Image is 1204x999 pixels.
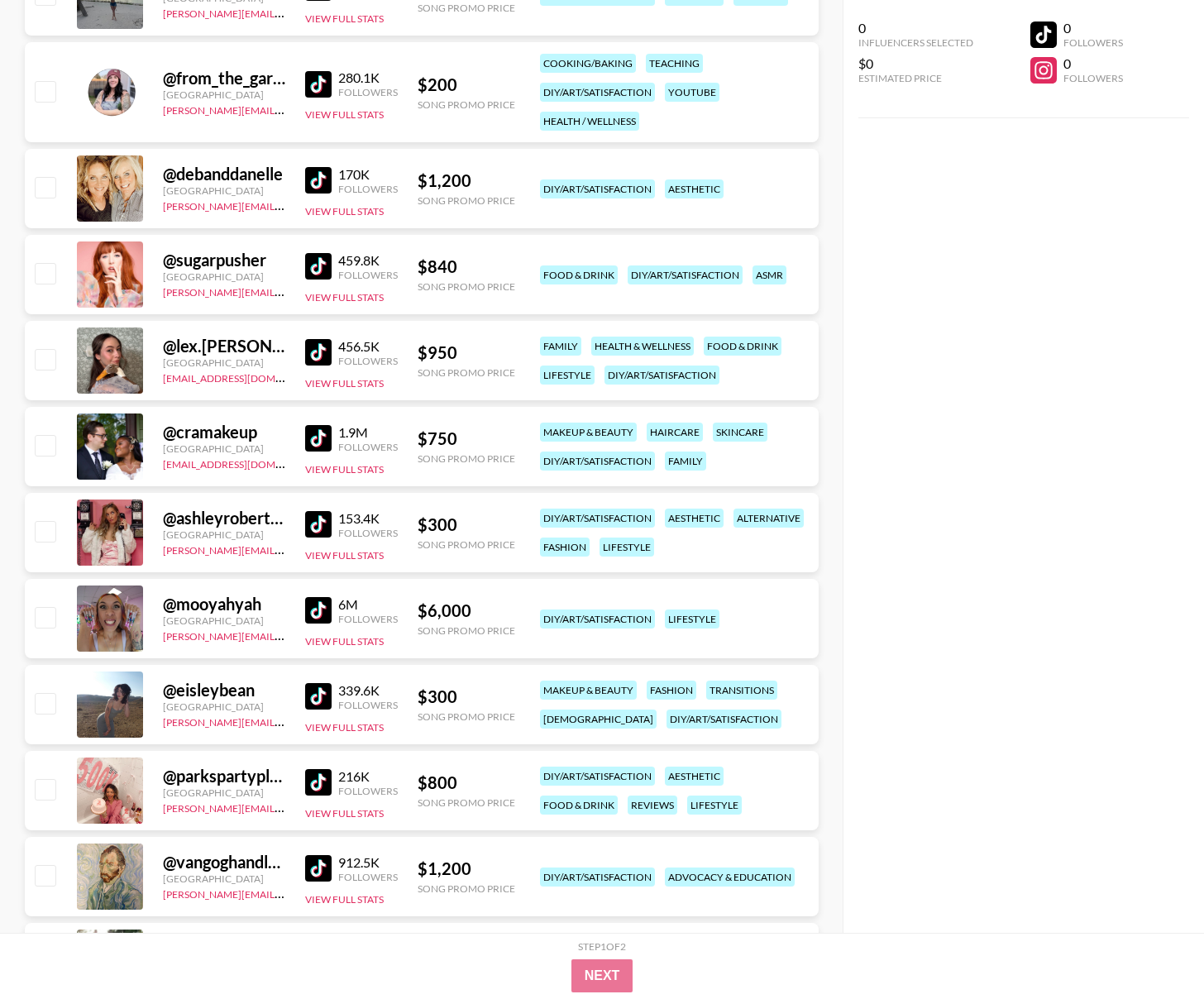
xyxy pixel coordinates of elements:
a: [EMAIL_ADDRESS][DOMAIN_NAME] [163,369,329,385]
div: @ eisleybean [163,680,285,700]
button: View Full Stats [305,463,384,476]
button: View Full Stats [305,721,384,734]
div: Song Promo Price [418,194,515,207]
div: $ 800 [418,772,515,793]
img: TikTok [305,597,332,624]
div: health / wellness [540,112,639,131]
div: [GEOGRAPHIC_DATA] [163,700,285,713]
div: 170K [338,166,398,183]
div: [GEOGRAPHIC_DATA] [163,872,285,885]
div: diy/art/satisfaction [540,83,655,102]
div: @ cramakeup [163,422,285,442]
div: Followers [338,355,398,367]
div: haircare [647,423,703,442]
div: diy/art/satisfaction [604,366,719,385]
div: @ mooyahyah [163,594,285,614]
div: Followers [338,183,398,195]
button: View Full Stats [305,205,384,217]
div: @ lex.[PERSON_NAME] [163,336,285,356]
div: lifestyle [687,796,742,815]
a: [PERSON_NAME][EMAIL_ADDRESS][DOMAIN_NAME] [163,627,408,643]
div: fashion [540,538,590,557]
div: 0 [1063,20,1123,36]
div: [GEOGRAPHIC_DATA] [163,614,285,627]
div: 456.5K [338,338,398,355]
div: 0 [1063,55,1123,72]
a: [PERSON_NAME][EMAIL_ADDRESS][DOMAIN_NAME] [163,713,408,729]
a: [PERSON_NAME][EMAIL_ADDRESS][PERSON_NAME][DOMAIN_NAME] [163,101,486,117]
div: Influencers Selected [858,36,973,49]
img: TikTok [305,253,332,280]
div: [GEOGRAPHIC_DATA] [163,356,285,369]
div: @ parkspartyplanning [163,766,285,786]
div: aesthetic [665,509,724,528]
div: 6M [338,596,398,613]
a: [PERSON_NAME][EMAIL_ADDRESS][DOMAIN_NAME] [163,197,408,213]
a: [PERSON_NAME][EMAIL_ADDRESS][DOMAIN_NAME] [163,541,408,557]
div: Followers [338,86,398,98]
button: Next [571,959,633,992]
div: reviews [628,796,677,815]
div: Song Promo Price [418,882,515,895]
div: food & drink [704,337,781,356]
div: Song Promo Price [418,538,515,551]
div: food & drink [540,265,618,284]
div: Followers [338,613,398,625]
div: Followers [338,269,398,281]
div: 1.9M [338,424,398,441]
div: Song Promo Price [418,2,515,14]
div: [GEOGRAPHIC_DATA] [163,184,285,197]
div: $ 6,000 [418,600,515,621]
div: diy/art/satisfaction [540,609,655,629]
div: aesthetic [665,179,724,198]
div: [DEMOGRAPHIC_DATA] [540,710,657,729]
div: [GEOGRAPHIC_DATA] [163,786,285,799]
div: aesthetic [665,767,724,786]
div: family [665,452,706,471]
div: lifestyle [665,609,719,629]
div: makeup & beauty [540,681,637,700]
div: $0 [858,55,973,72]
img: TikTok [305,769,332,796]
img: TikTok [305,511,332,538]
div: diy/art/satisfaction [540,179,655,198]
img: TikTok [305,855,332,882]
div: 459.8K [338,252,398,269]
div: @ from_the_garden [163,68,285,88]
div: [GEOGRAPHIC_DATA] [163,270,285,283]
button: View Full Stats [305,893,384,906]
button: View Full Stats [305,12,384,25]
a: [PERSON_NAME][EMAIL_ADDRESS][DOMAIN_NAME] [163,4,408,20]
div: alternative [733,509,804,528]
img: TikTok [305,339,332,366]
div: diy/art/satisfaction [540,767,655,786]
div: 0 [858,20,973,36]
div: $ 1,200 [418,170,515,191]
iframe: Drift Widget Chat Controller [1121,916,1184,979]
div: [GEOGRAPHIC_DATA] [163,528,285,541]
div: @ debanddanelle [163,164,285,184]
a: [EMAIL_ADDRESS][DOMAIN_NAME] [163,455,329,471]
img: TikTok [305,683,332,710]
img: TikTok [305,425,332,452]
div: 912.5K [338,854,398,871]
div: Song Promo Price [418,796,515,809]
button: View Full Stats [305,291,384,304]
button: View Full Stats [305,549,384,562]
div: [GEOGRAPHIC_DATA] [163,442,285,455]
div: diy/art/satisfaction [540,452,655,471]
img: TikTok [305,167,332,194]
div: makeup & beauty [540,423,637,442]
div: $ 300 [418,514,515,535]
a: [PERSON_NAME][EMAIL_ADDRESS][PERSON_NAME][DOMAIN_NAME] [163,885,486,901]
button: View Full Stats [305,807,384,820]
div: skincare [713,423,767,442]
div: family [540,337,581,356]
div: food & drink [540,796,618,815]
div: @ sugarpusher [163,250,285,270]
div: diy/art/satisfaction [540,868,655,887]
div: 339.6K [338,682,398,699]
div: @ vangoghandloveyourself [163,852,285,872]
div: Estimated Price [858,72,973,84]
div: 280.1K [338,69,398,86]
